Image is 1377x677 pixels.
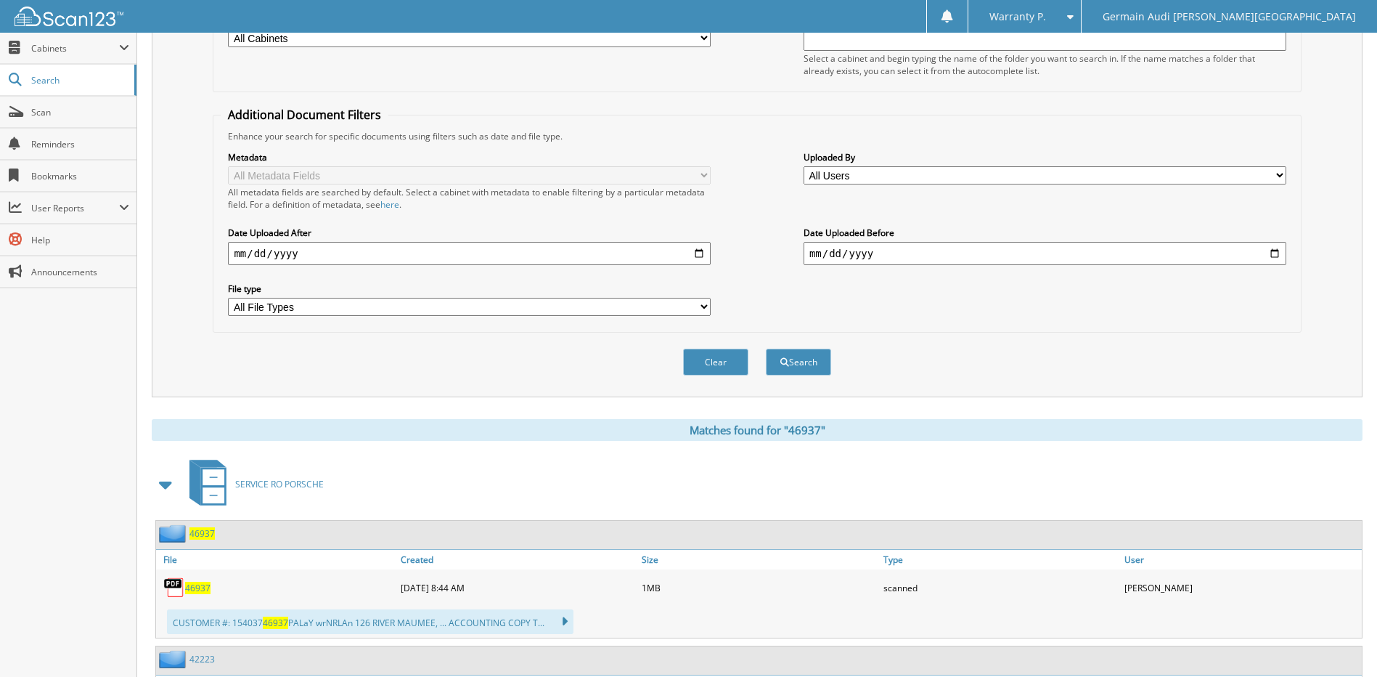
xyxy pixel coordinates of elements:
div: Enhance your search for specific documents using filters such as date and file type. [221,130,1293,142]
label: Date Uploaded After [228,227,711,239]
label: Date Uploaded Before [804,227,1286,239]
a: here [380,198,399,211]
img: PDF.png [163,577,185,599]
button: Clear [683,349,748,376]
span: SERVICE RO PORSCHE [235,478,324,490]
iframe: Chat Widget [1304,607,1377,677]
div: [PERSON_NAME] [1121,573,1362,602]
div: CUSTOMER #: 154037 PALaY wrNRLAn 126 RIVER MAUMEE, ... ACCOUNTING COPY T... [167,609,573,634]
a: 42223 [189,653,215,665]
span: 46937 [263,617,288,629]
a: Size [638,550,879,569]
span: Announcements [31,266,129,278]
div: Select a cabinet and begin typing the name of the folder you want to search in. If the name match... [804,52,1286,77]
span: Bookmarks [31,170,129,182]
legend: Additional Document Filters [221,107,388,123]
span: Help [31,234,129,246]
a: 46937 [185,582,211,594]
img: folder2.png [159,524,189,543]
span: Scan [31,106,129,118]
span: Germain Audi [PERSON_NAME][GEOGRAPHIC_DATA] [1103,12,1356,21]
img: scan123-logo-white.svg [15,7,123,26]
img: folder2.png [159,650,189,668]
span: Cabinets [31,42,119,54]
span: Reminders [31,138,129,150]
label: Metadata [228,151,711,163]
div: scanned [880,573,1121,602]
input: start [228,242,711,265]
a: File [156,550,397,569]
span: User Reports [31,202,119,214]
a: Type [880,550,1121,569]
span: Warranty P. [989,12,1046,21]
div: Matches found for "46937" [152,419,1362,441]
label: Uploaded By [804,151,1286,163]
span: Search [31,74,127,86]
a: SERVICE RO PORSCHE [181,455,324,513]
a: Created [397,550,638,569]
button: Search [766,349,831,376]
a: User [1121,550,1362,569]
div: 1MB [638,573,879,602]
label: File type [228,283,711,295]
input: end [804,242,1286,265]
div: All metadata fields are searched by default. Select a cabinet with metadata to enable filtering b... [228,186,711,211]
div: [DATE] 8:44 AM [397,573,638,602]
a: 46937 [189,527,215,540]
